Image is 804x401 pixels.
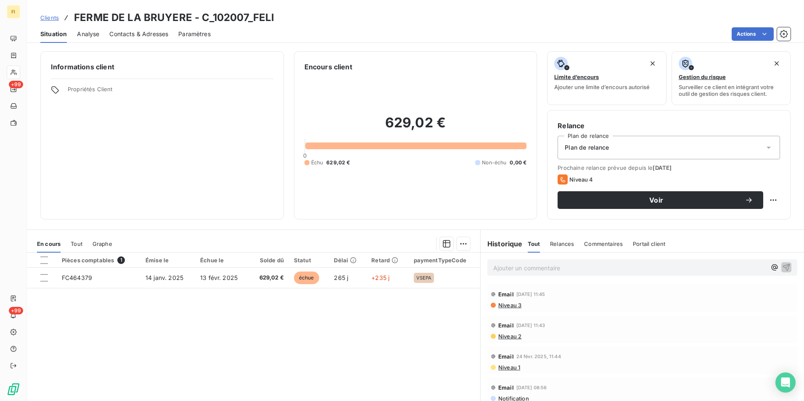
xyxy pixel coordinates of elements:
[200,257,244,264] div: Échue le
[481,239,523,249] h6: Historique
[93,240,112,247] span: Graphe
[40,13,59,22] a: Clients
[482,159,506,166] span: Non-échu
[498,353,514,360] span: Email
[371,257,403,264] div: Retard
[62,256,135,264] div: Pièces comptables
[569,176,593,183] span: Niveau 4
[304,114,527,140] h2: 629,02 €
[40,30,67,38] span: Situation
[554,84,650,90] span: Ajouter une limite d’encours autorisé
[775,372,796,393] div: Open Intercom Messenger
[550,240,574,247] span: Relances
[510,159,526,166] span: 0,00 €
[37,240,61,247] span: En cours
[497,302,521,309] span: Niveau 3
[584,240,623,247] span: Commentaires
[77,30,99,38] span: Analyse
[516,292,545,297] span: [DATE] 11:45
[117,256,125,264] span: 1
[254,257,284,264] div: Solde dû
[558,191,763,209] button: Voir
[334,274,348,281] span: 265 j
[51,62,273,72] h6: Informations client
[145,257,190,264] div: Émise le
[71,240,82,247] span: Tout
[672,51,791,105] button: Gestion du risqueSurveiller ce client en intégrant votre outil de gestion des risques client.
[68,86,273,98] span: Propriétés Client
[145,274,183,281] span: 14 janv. 2025
[254,274,284,282] span: 629,02 €
[679,84,783,97] span: Surveiller ce client en intégrant votre outil de gestion des risques client.
[498,322,514,329] span: Email
[498,384,514,391] span: Email
[558,164,780,171] span: Prochaine relance prévue depuis le
[568,197,745,203] span: Voir
[294,257,324,264] div: Statut
[516,354,561,359] span: 24 févr. 2025, 11:44
[497,333,521,340] span: Niveau 2
[516,385,547,390] span: [DATE] 08:56
[9,307,23,314] span: +99
[334,257,361,264] div: Délai
[547,51,666,105] button: Limite d’encoursAjouter une limite d’encours autorisé
[498,291,514,298] span: Email
[304,62,352,72] h6: Encours client
[40,14,59,21] span: Clients
[565,143,609,152] span: Plan de relance
[414,257,475,264] div: paymentTypeCode
[371,274,389,281] span: +235 j
[416,275,432,280] span: VSEPA
[62,274,92,281] span: FC464379
[326,159,350,166] span: 629,02 €
[732,27,774,41] button: Actions
[497,364,520,371] span: Niveau 1
[109,30,168,38] span: Contacts & Adresses
[303,152,307,159] span: 0
[178,30,211,38] span: Paramètres
[74,10,274,25] h3: FERME DE LA BRUYERE - C_102007_FELI
[679,74,726,80] span: Gestion du risque
[294,272,319,284] span: échue
[633,240,665,247] span: Portail client
[311,159,323,166] span: Échu
[200,274,238,281] span: 13 févr. 2025
[528,240,540,247] span: Tout
[558,121,780,131] h6: Relance
[516,323,545,328] span: [DATE] 11:43
[554,74,599,80] span: Limite d’encours
[9,81,23,88] span: +99
[653,164,672,171] span: [DATE]
[7,5,20,18] div: FI
[7,383,20,396] img: Logo LeanPay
